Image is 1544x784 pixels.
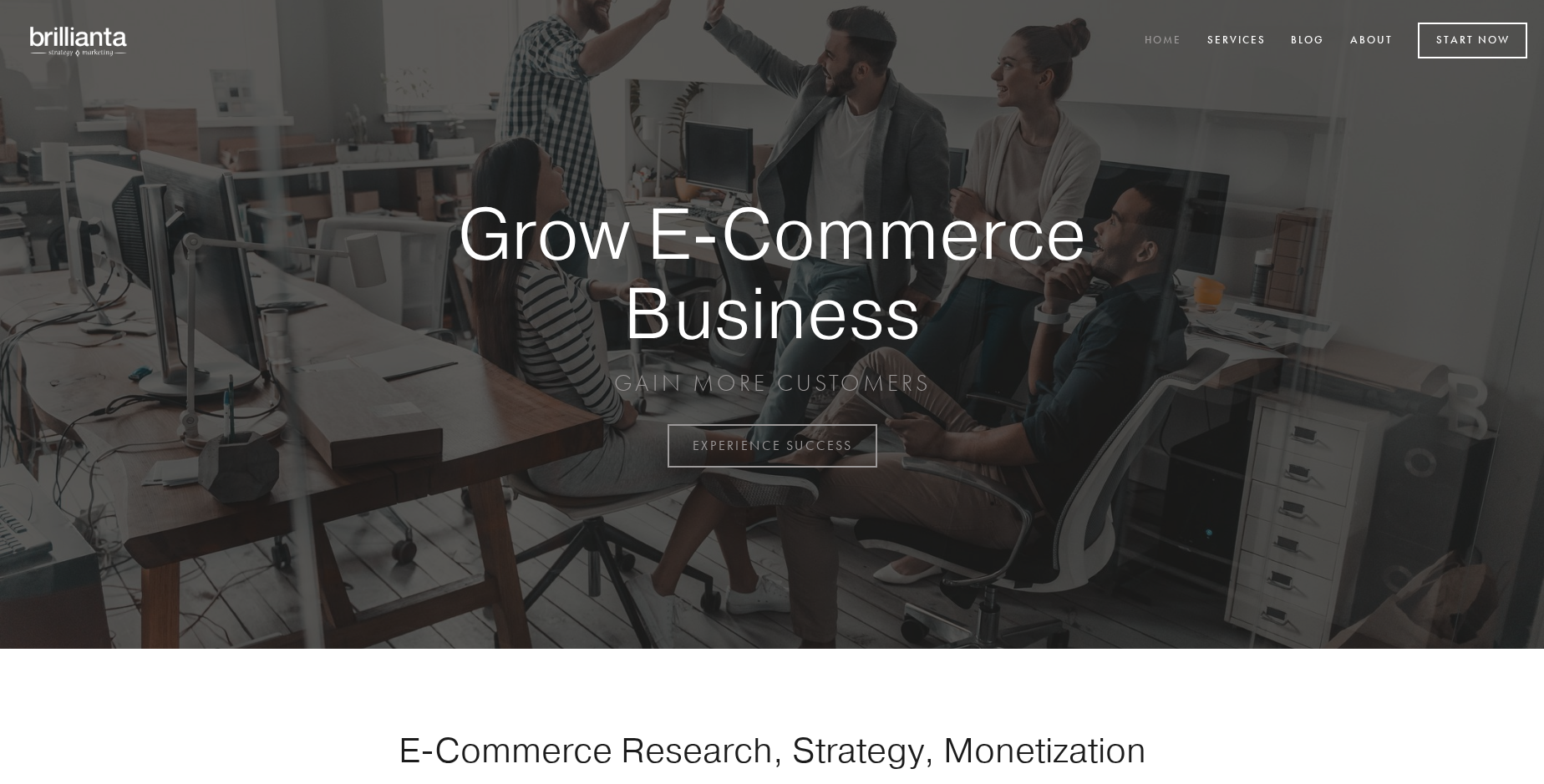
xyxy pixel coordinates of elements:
a: Blog [1280,28,1335,55]
a: Services [1196,28,1277,55]
a: EXPERIENCE SUCCESS [668,424,877,468]
a: Home [1134,28,1192,55]
img: brillianta - research, strategy, marketing [17,17,142,65]
strong: Grow E-Commerce Business [399,194,1145,352]
a: About [1339,28,1404,55]
h1: E-Commerce Research, Strategy, Monetization [346,729,1198,771]
a: Start Now [1418,23,1527,58]
p: GAIN MORE CUSTOMERS [399,368,1145,398]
